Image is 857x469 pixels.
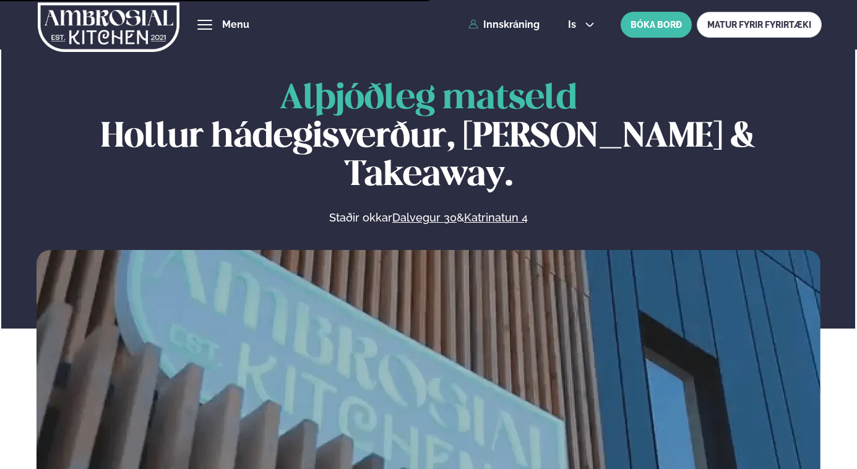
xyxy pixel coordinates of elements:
[568,20,580,30] span: is
[468,19,540,30] a: Innskráning
[621,12,692,38] button: BÓKA BORÐ
[280,83,577,116] span: Alþjóðleg matseld
[464,210,528,225] a: Katrinatun 4
[558,20,605,30] button: is
[194,210,662,225] p: Staðir okkar &
[697,12,822,38] a: MATUR FYRIR FYRIRTÆKI
[37,80,820,196] h1: Hollur hádegisverður, [PERSON_NAME] & Takeaway.
[38,2,180,53] img: logo
[392,210,457,225] a: Dalvegur 30
[197,17,212,32] button: hamburger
